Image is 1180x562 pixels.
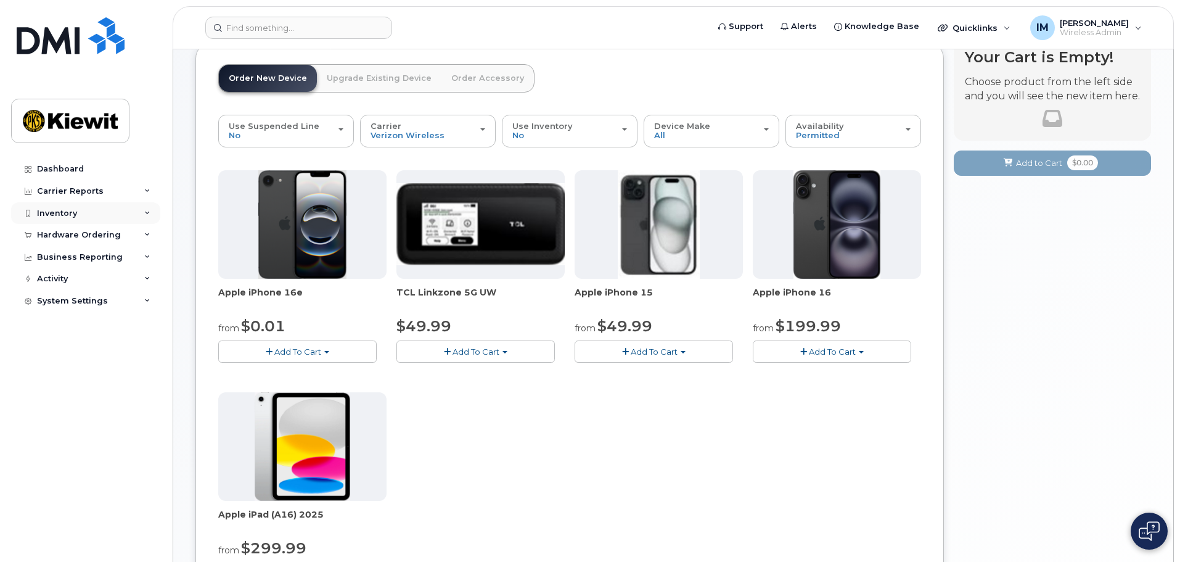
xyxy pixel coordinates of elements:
button: Add To Cart [218,341,377,362]
div: Quicklinks [929,15,1019,40]
button: Availability Permitted [785,115,921,147]
button: Add to Cart $0.00 [954,151,1151,176]
small: from [575,323,596,334]
span: Wireless Admin [1060,28,1129,38]
div: Apple iPhone 15 [575,286,743,311]
button: Use Suspended Line No [218,115,354,147]
span: Add To Cart [809,347,856,357]
button: Add To Cart [753,341,911,362]
span: $0.01 [241,317,285,335]
small: from [218,323,239,334]
span: [PERSON_NAME] [1060,18,1129,28]
input: Find something... [205,17,392,39]
span: $199.99 [776,317,841,335]
small: from [218,545,239,556]
span: Device Make [654,121,710,131]
span: Add To Cart [631,347,678,357]
span: Alerts [791,20,817,33]
button: Add To Cart [575,341,733,362]
span: Verizon Wireless [371,130,445,140]
span: $299.99 [241,539,306,557]
div: Apple iPhone 16 [753,286,921,311]
img: iphone_16_plus.png [793,170,880,279]
a: Alerts [772,14,826,39]
span: $49.99 [597,317,652,335]
button: Use Inventory No [502,115,637,147]
h4: Your Cart is Empty! [965,49,1140,65]
span: $49.99 [396,317,451,335]
a: Upgrade Existing Device [317,65,441,92]
img: Open chat [1139,521,1160,541]
span: No [229,130,240,140]
a: Support [710,14,772,39]
span: No [512,130,524,140]
span: Support [729,20,763,33]
span: Permitted [796,130,840,140]
div: Apple iPad (A16) 2025 [218,508,387,533]
a: Knowledge Base [826,14,928,39]
span: Quicklinks [953,23,998,33]
div: TCL Linkzone 5G UW [396,286,565,311]
span: $0.00 [1067,155,1098,170]
img: iphone16e.png [258,170,347,279]
span: All [654,130,665,140]
img: ipad_11.png [255,392,350,501]
img: linkzone5g.png [396,183,565,265]
a: Order Accessory [441,65,534,92]
button: Carrier Verizon Wireless [360,115,496,147]
div: Ivette Michel [1022,15,1150,40]
button: Device Make All [644,115,779,147]
img: iphone15.jpg [618,170,700,279]
span: IM [1036,20,1049,35]
span: Add to Cart [1016,157,1062,169]
span: Knowledge Base [845,20,919,33]
span: Use Inventory [512,121,573,131]
span: Add To Cart [274,347,321,357]
a: Order New Device [219,65,317,92]
span: Carrier [371,121,401,131]
span: Availability [796,121,844,131]
button: Add To Cart [396,341,555,362]
small: from [753,323,774,334]
p: Choose product from the left side and you will see the new item here. [965,75,1140,104]
div: Apple iPhone 16e [218,286,387,311]
span: Add To Cart [453,347,499,357]
span: Use Suspended Line [229,121,319,131]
